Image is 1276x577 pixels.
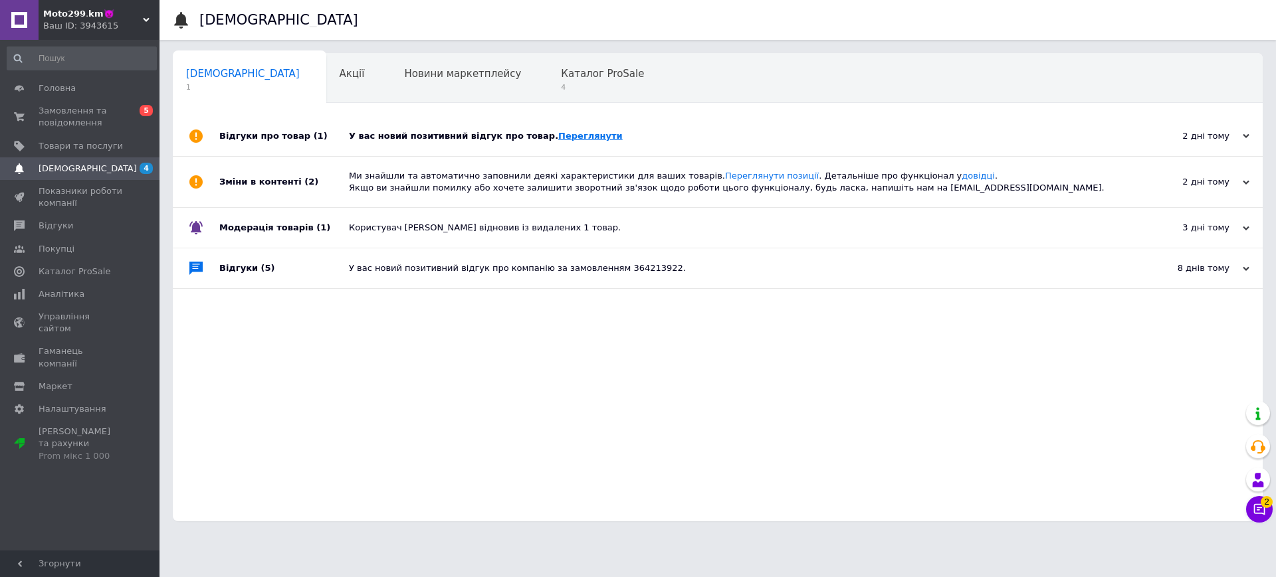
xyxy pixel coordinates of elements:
[39,426,123,462] span: [PERSON_NAME] та рахунки
[39,185,123,209] span: Показники роботи компанії
[140,163,153,174] span: 4
[1246,496,1273,523] button: Чат з покупцем2
[186,68,300,80] span: [DEMOGRAPHIC_DATA]
[39,380,72,392] span: Маркет
[199,12,358,28] h1: [DEMOGRAPHIC_DATA]
[349,222,1116,234] div: Користувач [PERSON_NAME] відновив із видалених 1 товар.
[558,131,623,141] a: Переглянути
[962,171,995,181] a: довідці
[1261,496,1273,508] span: 2
[39,243,74,255] span: Покупці
[39,140,123,152] span: Товари та послуги
[39,345,123,369] span: Гаманець компанії
[1116,176,1249,188] div: 2 дні тому
[340,68,365,80] span: Акції
[1116,222,1249,234] div: 3 дні тому
[140,105,153,116] span: 5
[39,220,73,232] span: Відгуки
[219,116,349,156] div: Відгуки про товар
[43,8,143,20] span: 𝗠𝗼𝘁𝗼𝟮𝟵𝟵.𝗸𝗺👿
[39,403,106,415] span: Налаштування
[39,450,123,462] div: Prom мікс 1 000
[349,262,1116,274] div: У вас новий позитивний відгук про компанію за замовленням 364213922.
[39,82,76,94] span: Головна
[219,248,349,288] div: Відгуки
[43,20,159,32] div: Ваш ID: 3943615
[304,177,318,187] span: (2)
[316,222,330,232] span: (1)
[219,157,349,207] div: Зміни в контенті
[219,208,349,248] div: Модерація товарів
[349,170,1116,194] div: Ми знайшли та автоматично заповнили деякі характеристики для ваших товарів. . Детальніше про функ...
[39,266,110,278] span: Каталог ProSale
[1116,130,1249,142] div: 2 дні тому
[314,131,328,141] span: (1)
[186,82,300,92] span: 1
[349,130,1116,142] div: У вас новий позитивний відгук про товар.
[1116,262,1249,274] div: 8 днів тому
[404,68,521,80] span: Новини маркетплейсу
[561,68,644,80] span: Каталог ProSale
[7,46,157,70] input: Пошук
[39,105,123,129] span: Замовлення та повідомлення
[561,82,644,92] span: 4
[39,311,123,335] span: Управління сайтом
[39,288,84,300] span: Аналітика
[261,263,275,273] span: (5)
[39,163,137,175] span: [DEMOGRAPHIC_DATA]
[725,171,819,181] a: Переглянути позиції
